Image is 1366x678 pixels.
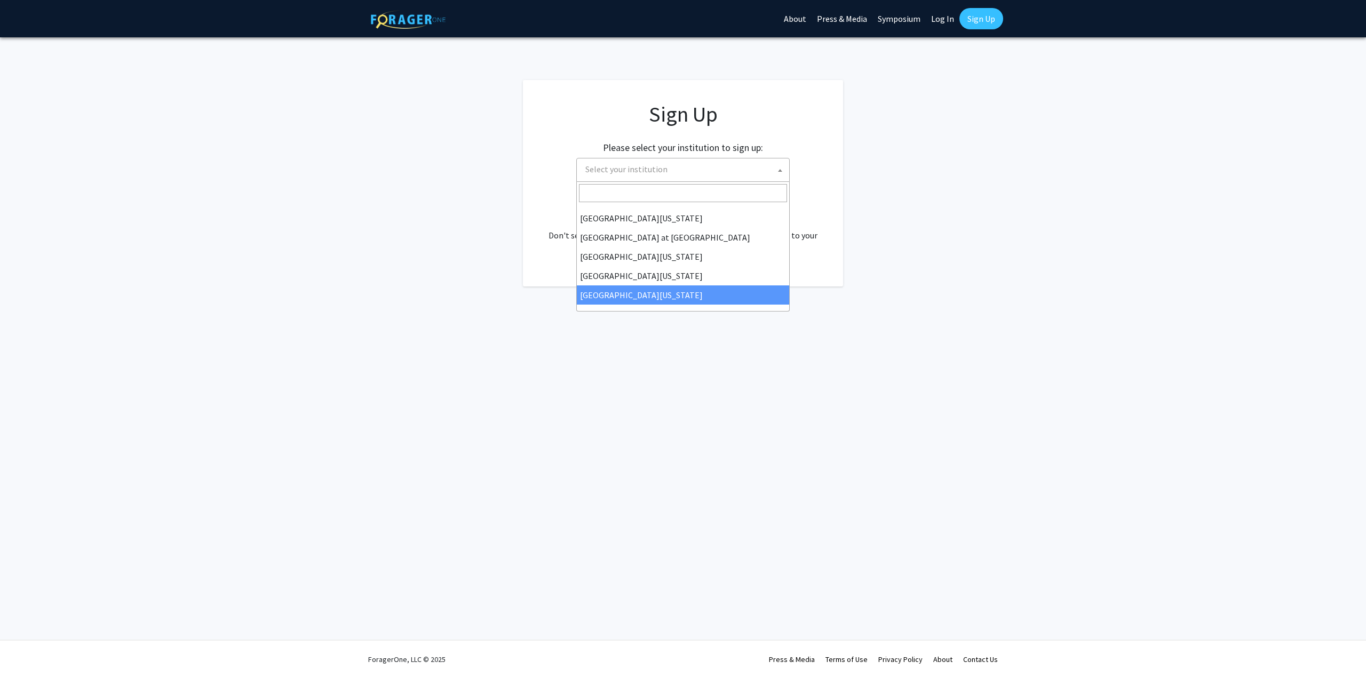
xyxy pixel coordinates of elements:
[769,655,815,664] a: Press & Media
[577,247,789,266] li: [GEOGRAPHIC_DATA][US_STATE]
[585,164,668,174] span: Select your institution
[581,158,789,180] span: Select your institution
[368,641,446,678] div: ForagerOne, LLC © 2025
[576,158,790,182] span: Select your institution
[577,209,789,228] li: [GEOGRAPHIC_DATA][US_STATE]
[959,8,1003,29] a: Sign Up
[579,184,787,202] input: Search
[544,101,822,127] h1: Sign Up
[577,266,789,285] li: [GEOGRAPHIC_DATA][US_STATE]
[544,203,822,254] div: Already have an account? . Don't see your institution? about bringing ForagerOne to your institut...
[8,630,45,670] iframe: Chat
[825,655,868,664] a: Terms of Use
[603,142,763,154] h2: Please select your institution to sign up:
[933,655,952,664] a: About
[577,305,789,324] li: [PERSON_NAME][GEOGRAPHIC_DATA]
[577,228,789,247] li: [GEOGRAPHIC_DATA] at [GEOGRAPHIC_DATA]
[963,655,998,664] a: Contact Us
[577,285,789,305] li: [GEOGRAPHIC_DATA][US_STATE]
[371,10,446,29] img: ForagerOne Logo
[878,655,923,664] a: Privacy Policy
